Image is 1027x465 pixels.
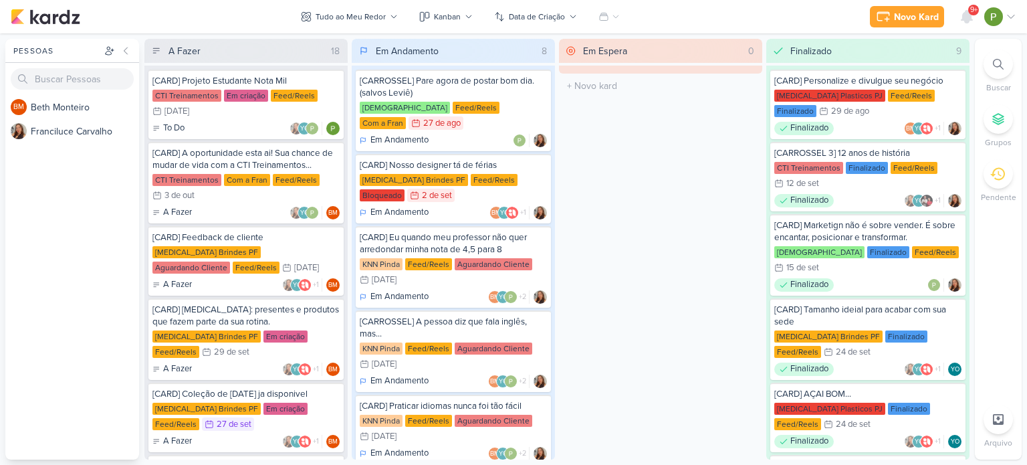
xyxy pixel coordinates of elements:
[904,435,917,448] img: Franciluce Carvalho
[360,258,403,270] div: KNN Pinda
[920,122,933,135] img: Allegra Plásticos e Brindes Personalizados
[504,375,518,388] img: Paloma Paixão Designer
[948,363,961,376] div: Yasmin Oliveira
[224,174,270,186] div: Com a Fran
[300,126,309,132] p: YO
[294,264,319,272] div: [DATE]
[534,447,547,460] div: Responsável: Franciluce Carvalho
[405,343,452,355] div: Feed/Reels
[360,102,450,114] div: [DEMOGRAPHIC_DATA]
[282,363,322,376] div: Colaboradores: Franciluce Carvalho, Yasmin Oliveira, Allegra Plásticos e Brindes Personalizados, ...
[985,136,1012,149] p: Grupos
[774,304,961,328] div: [CARD] Tamanho ideial para acabar com sua sede
[326,206,340,219] div: Responsável: Beth Monteiro
[152,363,192,376] div: A Fazer
[293,282,302,289] p: YO
[293,367,302,373] p: YO
[471,174,518,186] div: Feed/Reels
[163,206,192,219] p: A Fazer
[163,363,192,376] p: A Fazer
[836,420,871,429] div: 24 de set
[518,376,526,387] span: +2
[836,348,871,357] div: 24 de set
[981,191,1016,203] p: Pendente
[453,102,499,114] div: Feed/Reels
[31,100,139,114] div: B e t h M o n t e i r o
[948,194,961,207] div: Responsável: Franciluce Carvalho
[376,44,439,58] div: Em Andamento
[491,210,501,217] p: BM
[975,50,1022,94] li: Ctrl + F
[422,191,452,200] div: 2 de set
[920,194,933,207] img: cti direção
[282,278,322,292] div: Colaboradores: Franciluce Carvalho, Yasmin Oliveira, Allegra Plásticos e Brindes Personalizados, ...
[298,278,312,292] img: Allegra Plásticos e Brindes Personalizados
[904,194,917,207] img: Franciluce Carvalho
[360,415,403,427] div: KNN Pinda
[11,68,134,90] input: Buscar Pessoas
[513,134,530,147] div: Colaboradores: Paloma Paixão Designer
[233,262,279,274] div: Feed/Reels
[774,331,883,343] div: [MEDICAL_DATA] Brindes PF
[891,162,937,174] div: Feed/Reels
[984,437,1012,449] p: Arquivo
[11,45,102,57] div: Pessoas
[948,122,961,135] div: Responsável: Franciluce Carvalho
[360,343,403,355] div: KNN Pinda
[743,44,760,58] div: 0
[915,439,923,446] p: YO
[490,379,499,385] p: BM
[263,331,308,343] div: Em criação
[534,290,547,304] div: Responsável: Franciluce Carvalho
[790,122,828,135] p: Finalizado
[152,346,199,358] div: Feed/Reels
[293,439,302,446] p: YO
[217,420,251,429] div: 27 de set
[948,278,961,292] div: Responsável: Franciluce Carvalho
[499,451,507,458] p: YO
[282,363,296,376] img: Franciluce Carvalho
[888,403,930,415] div: Finalizado
[152,403,261,415] div: [MEDICAL_DATA] Brindes PF
[948,435,961,448] div: Yasmin Oliveira
[271,90,318,102] div: Feed/Reels
[326,278,340,292] div: Responsável: Beth Monteiro
[912,435,925,448] div: Yasmin Oliveira
[273,174,320,186] div: Feed/Reels
[831,107,869,116] div: 29 de ago
[933,436,941,447] span: +1
[306,122,319,135] img: Paloma Paixão Designer
[152,75,340,87] div: [CARD] Projeto Estudante Nota Mil
[774,90,885,102] div: [MEDICAL_DATA] Plasticos PJ
[370,290,429,304] p: Em Andamento
[951,439,959,446] p: YO
[488,290,501,304] div: Beth Monteiro
[290,435,304,448] div: Yasmin Oliveira
[774,388,961,400] div: [CARD] AÇAI BOM...
[360,447,429,460] div: Em Andamento
[774,147,961,159] div: [CARROSSEL 3] 12 anos de história
[488,447,530,460] div: Colaboradores: Beth Monteiro, Yasmin Oliveira, Paloma Paixão Designer, knnpinda@gmail.com, financ...
[152,262,230,274] div: Aguardando Cliente
[948,435,961,448] div: Responsável: Yasmin Oliveira
[328,282,338,289] p: BM
[163,278,192,292] p: A Fazer
[888,90,935,102] div: Feed/Reels
[326,363,340,376] div: Responsável: Beth Monteiro
[488,375,530,388] div: Colaboradores: Beth Monteiro, Yasmin Oliveira, Paloma Paixão Designer, knnpinda@gmail.com, financ...
[790,44,832,58] div: Finalizado
[912,246,959,258] div: Feed/Reels
[927,278,944,292] div: Colaboradores: Paloma Paixão Designer
[326,363,340,376] div: Beth Monteiro
[326,44,345,58] div: 18
[370,375,429,388] p: Em Andamento
[372,432,396,441] div: [DATE]
[912,363,925,376] div: Yasmin Oliveira
[423,119,461,128] div: 27 de ago
[904,122,944,135] div: Colaboradores: Beth Monteiro, Yasmin Oliveira, Allegra Plásticos e Brindes Personalizados, Paloma...
[504,290,518,304] img: Paloma Paixão Designer
[904,194,944,207] div: Colaboradores: Franciluce Carvalho, Yasmin Oliveira, cti direção, Paloma Paixão Designer
[885,331,927,343] div: Finalizado
[360,159,547,171] div: [CARD] Nosso designer tá de férias
[152,388,340,400] div: [CARD] Coleção de natal ja disponivel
